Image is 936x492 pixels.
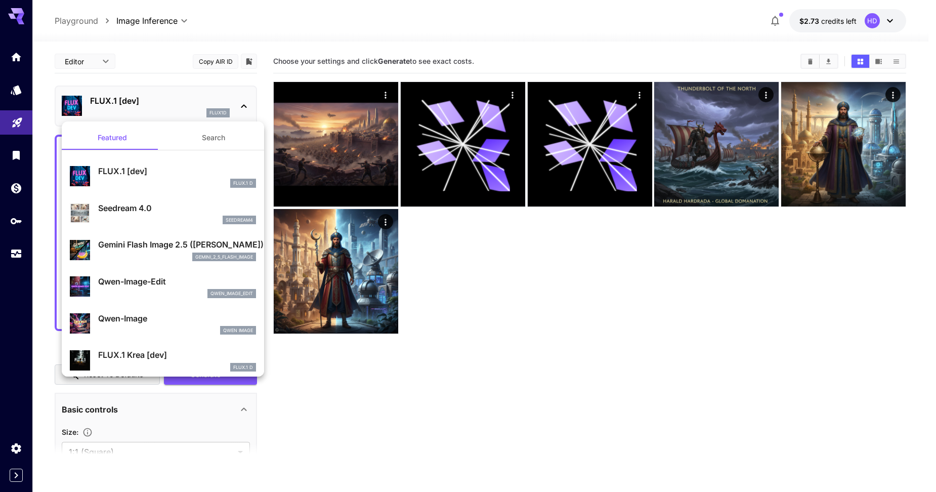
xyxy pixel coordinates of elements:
[70,198,256,229] div: Seedream 4.0seedream4
[70,308,256,339] div: Qwen-ImageQwen Image
[98,202,256,214] p: Seedream 4.0
[98,275,256,288] p: Qwen-Image-Edit
[98,349,256,361] p: FLUX.1 Krea [dev]
[70,161,256,192] div: FLUX.1 [dev]FLUX.1 D
[98,238,256,251] p: Gemini Flash Image 2.5 ([PERSON_NAME])
[195,254,253,261] p: gemini_2_5_flash_image
[98,165,256,177] p: FLUX.1 [dev]
[70,345,256,376] div: FLUX.1 Krea [dev]FLUX.1 D
[163,126,264,150] button: Search
[233,180,253,187] p: FLUX.1 D
[223,327,253,334] p: Qwen Image
[70,234,256,265] div: Gemini Flash Image 2.5 ([PERSON_NAME])gemini_2_5_flash_image
[70,271,256,302] div: Qwen-Image-Editqwen_image_edit
[98,312,256,324] p: Qwen-Image
[233,364,253,371] p: FLUX.1 D
[62,126,163,150] button: Featured
[226,217,253,224] p: seedream4
[210,290,253,297] p: qwen_image_edit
